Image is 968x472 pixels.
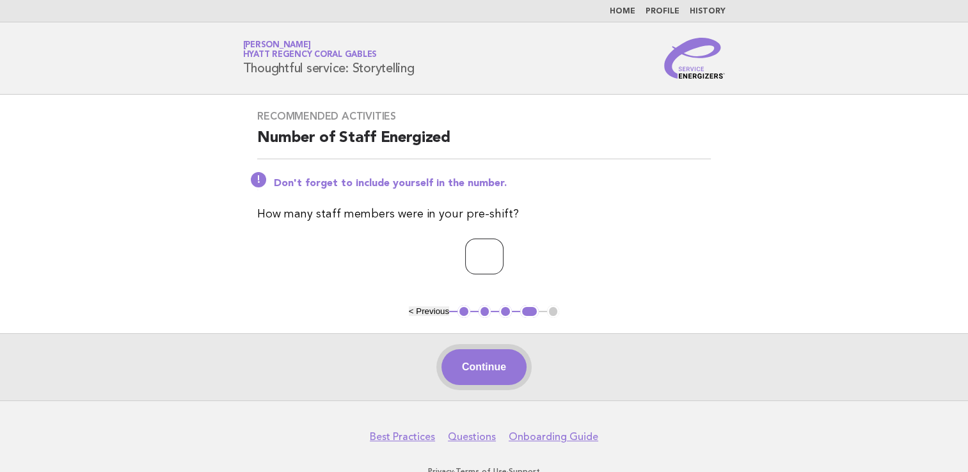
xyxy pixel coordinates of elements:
a: Questions [448,430,496,443]
button: 1 [457,305,470,318]
button: 2 [479,305,491,318]
img: Service Energizers [664,38,726,79]
p: How many staff members were in your pre-shift? [257,205,711,223]
a: Onboarding Guide [509,430,598,443]
button: Continue [441,349,527,385]
a: Home [610,8,635,15]
a: [PERSON_NAME]Hyatt Regency Coral Gables [243,41,377,59]
a: History [690,8,726,15]
button: < Previous [409,306,449,316]
button: 3 [499,305,512,318]
h3: Recommended activities [257,110,711,123]
span: Hyatt Regency Coral Gables [243,51,377,59]
h1: Thoughtful service: Storytelling [243,42,415,75]
h2: Number of Staff Energized [257,128,711,159]
button: 4 [520,305,539,318]
a: Profile [646,8,679,15]
p: Don't forget to include yourself in the number. [274,177,711,190]
a: Best Practices [370,430,435,443]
